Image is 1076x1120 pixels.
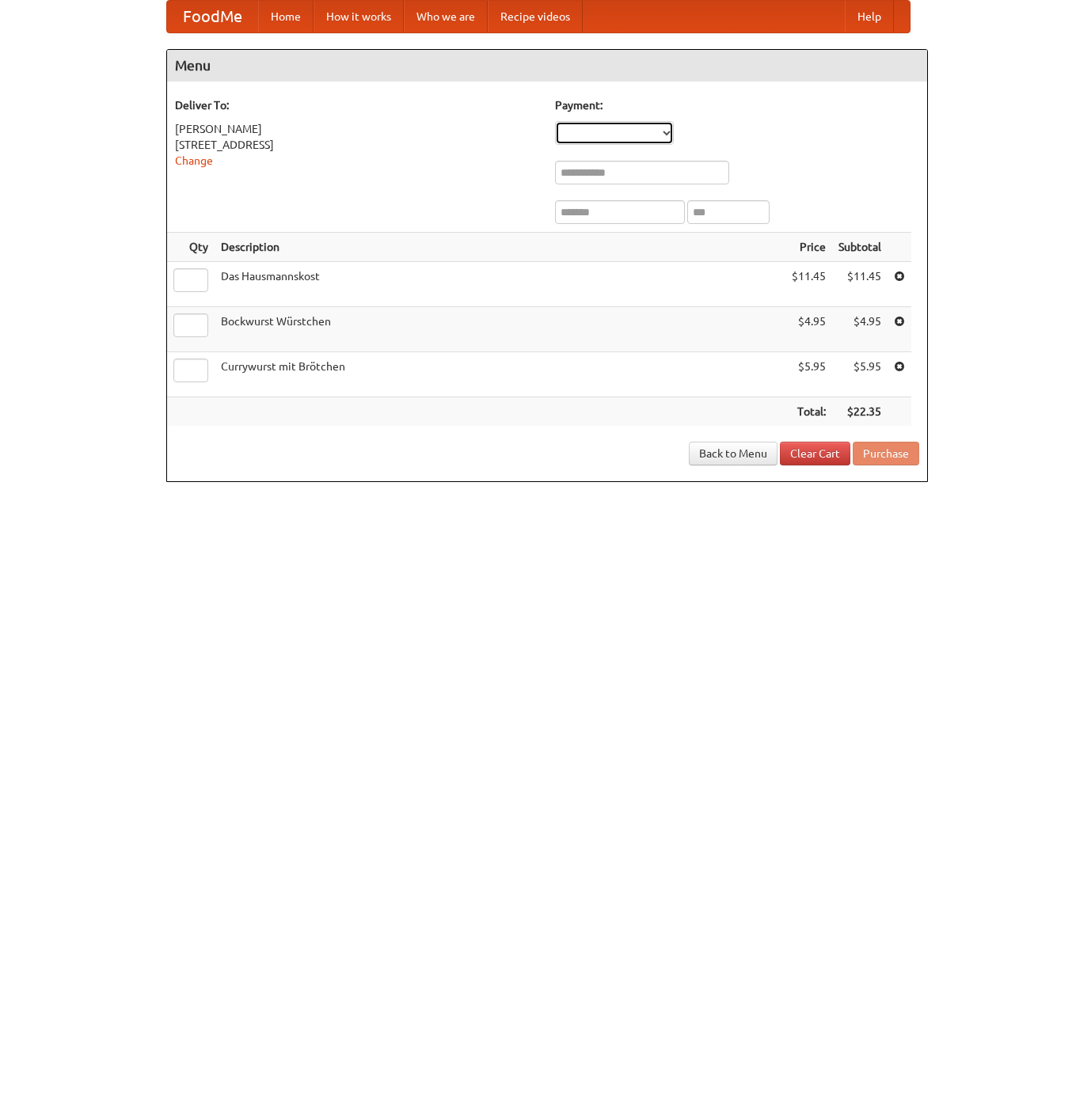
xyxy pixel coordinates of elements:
[258,1,314,32] a: Home
[832,233,888,262] th: Subtotal
[785,307,832,352] td: $4.95
[215,262,785,307] td: Das Hausmannskost
[853,442,919,465] button: Purchase
[832,262,888,307] td: $11.45
[832,307,888,352] td: $4.95
[845,1,894,32] a: Help
[689,442,778,465] a: Back to Menu
[215,352,785,397] td: Currywurst mit Brötchen
[488,1,583,32] a: Recipe videos
[175,154,213,167] a: Change
[175,121,539,137] div: [PERSON_NAME]
[314,1,404,32] a: How it works
[780,442,850,465] a: Clear Cart
[175,97,539,113] h5: Deliver To:
[785,233,832,262] th: Price
[215,307,785,352] td: Bockwurst Würstchen
[832,352,888,397] td: $5.95
[785,262,832,307] td: $11.45
[785,397,832,427] th: Total:
[175,137,539,153] div: [STREET_ADDRESS]
[167,50,927,82] h4: Menu
[167,233,215,262] th: Qty
[215,233,785,262] th: Description
[832,397,888,427] th: $22.35
[555,97,919,113] h5: Payment:
[167,1,258,32] a: FoodMe
[404,1,488,32] a: Who we are
[785,352,832,397] td: $5.95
